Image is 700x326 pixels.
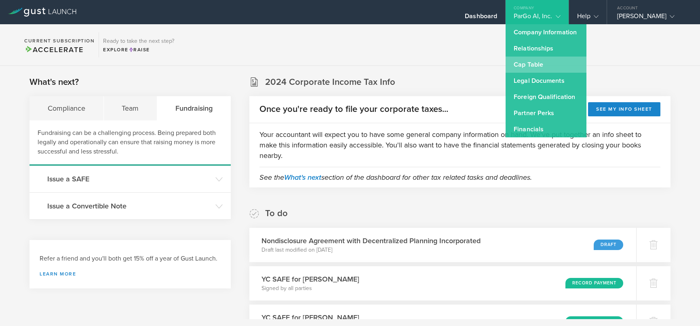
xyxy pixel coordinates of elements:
[577,12,599,24] div: Help
[261,284,359,292] p: Signed by all parties
[30,120,231,166] div: Fundraising can be a challenging process. Being prepared both legally and operationally can ensur...
[284,173,321,182] a: What's next
[103,46,174,53] div: Explore
[261,246,481,254] p: Draft last modified on [DATE]
[24,38,95,43] h2: Current Subscription
[594,240,623,250] div: Draft
[24,45,83,54] span: Accelerate
[261,274,359,284] h3: YC SAFE for [PERSON_NAME]
[40,271,221,276] a: Learn more
[103,38,174,44] h3: Ready to take the next step?
[47,174,211,184] h3: Issue a SAFE
[565,278,623,288] div: Record Payment
[265,208,288,219] h2: To do
[465,12,497,24] div: Dashboard
[47,201,211,211] h3: Issue a Convertible Note
[30,96,104,120] div: Compliance
[588,102,660,116] button: See my info sheet
[40,254,221,263] h3: Refer a friend and you'll both get 15% off a year of Gust Launch.
[261,236,481,246] h3: Nondisclosure Agreement with Decentralized Planning Incorporated
[104,96,158,120] div: Team
[249,228,636,262] div: Nondisclosure Agreement with Decentralized Planning IncorporatedDraft last modified on [DATE]Draft
[129,47,150,53] span: Raise
[259,173,532,182] em: See the section of the dashboard for other tax related tasks and deadlines.
[261,312,359,323] h3: YC SAFE for [PERSON_NAME]
[30,76,79,88] h2: What's next?
[99,32,178,57] div: Ready to take the next step?ExploreRaise
[157,96,231,120] div: Fundraising
[514,12,560,24] div: ParGo AI, Inc.
[249,266,636,301] div: YC SAFE for [PERSON_NAME]Signed by all partiesRecord Payment
[259,129,660,161] p: Your accountant will expect you to have some general company information on hand. We've put toget...
[265,76,395,88] h2: 2024 Corporate Income Tax Info
[259,103,448,115] h2: Once you're ready to file your corporate taxes...
[617,12,686,24] div: [PERSON_NAME]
